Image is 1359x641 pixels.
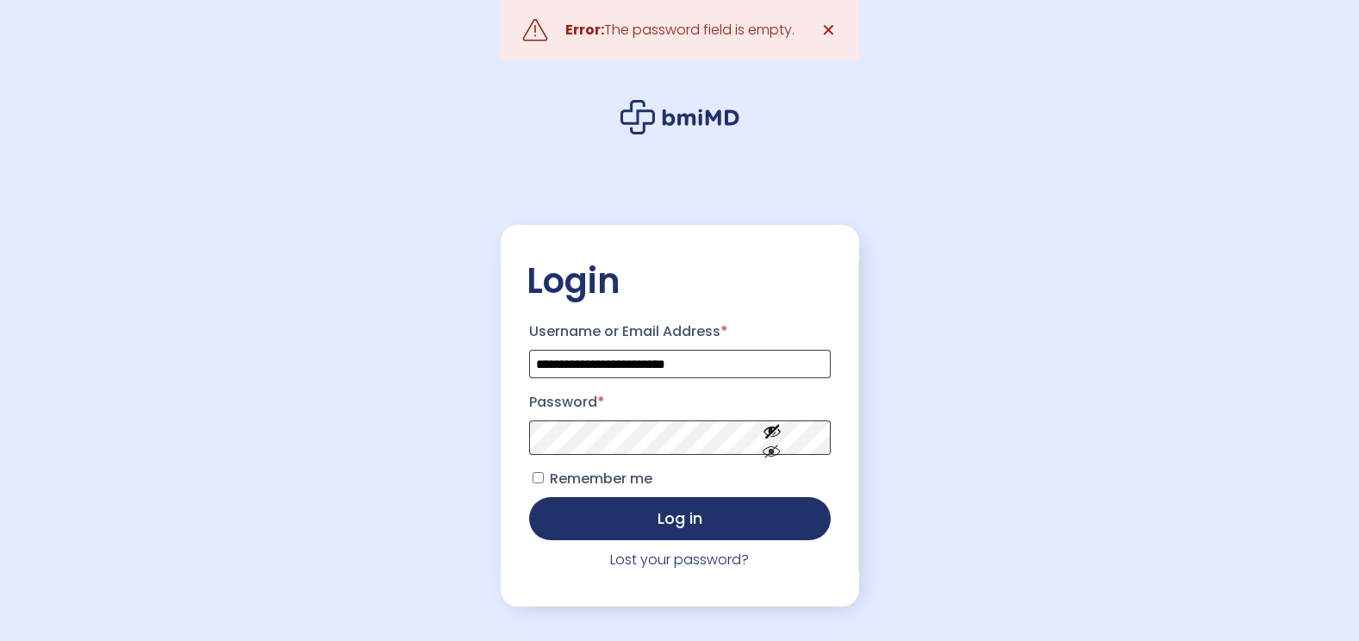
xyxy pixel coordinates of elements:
[724,408,820,468] button: Show password
[533,472,544,483] input: Remember me
[529,497,831,540] button: Log in
[565,20,604,40] strong: Error:
[565,18,795,42] div: The password field is empty.
[610,550,749,569] a: Lost your password?
[550,469,652,489] span: Remember me
[529,389,831,416] label: Password
[812,13,846,47] a: ✕
[527,259,833,302] h2: Login
[821,18,836,42] span: ✕
[529,318,831,345] label: Username or Email Address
